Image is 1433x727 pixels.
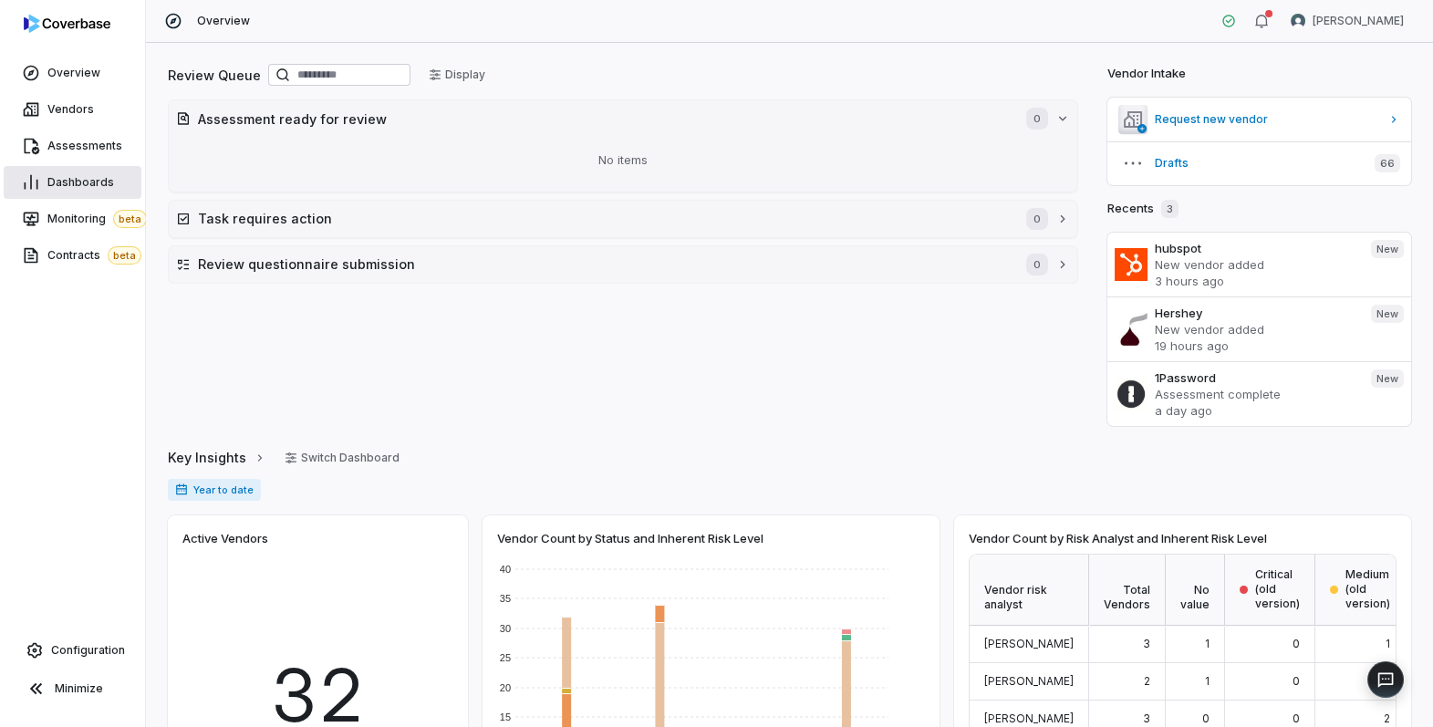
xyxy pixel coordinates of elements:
[984,711,1074,725] span: [PERSON_NAME]
[500,652,511,663] text: 25
[197,14,250,28] span: Overview
[168,448,246,467] span: Key Insights
[1155,112,1380,127] span: Request new vendor
[1155,273,1356,289] p: 3 hours ago
[168,66,261,85] h2: Review Queue
[1107,296,1411,361] a: HersheyNew vendor added19 hours agoNew
[1205,637,1210,650] span: 1
[1202,711,1210,725] span: 0
[162,439,272,477] button: Key Insights
[1026,208,1048,230] span: 0
[47,246,141,265] span: Contracts
[1155,305,1356,321] h3: Hershey
[4,166,141,199] a: Dashboards
[51,643,125,658] span: Configuration
[169,246,1077,283] button: Review questionnaire submission0
[47,66,100,80] span: Overview
[1155,369,1356,386] h3: 1Password
[47,102,94,117] span: Vendors
[47,139,122,153] span: Assessments
[1161,200,1179,218] span: 3
[198,109,1008,129] h2: Assessment ready for review
[1155,321,1356,338] p: New vendor added
[274,444,410,472] button: Switch Dashboard
[1026,108,1048,130] span: 0
[1155,402,1356,419] p: a day ago
[984,637,1074,650] span: [PERSON_NAME]
[1107,200,1179,218] h2: Recents
[55,681,103,696] span: Minimize
[500,682,511,693] text: 20
[1026,254,1048,275] span: 0
[1205,674,1210,688] span: 1
[1144,674,1150,688] span: 2
[500,593,511,604] text: 35
[1375,154,1400,172] span: 66
[969,530,1267,546] span: Vendor Count by Risk Analyst and Inherent Risk Level
[4,130,141,162] a: Assessments
[1280,7,1415,35] button: Zi Chong Kao avatar[PERSON_NAME]
[1107,65,1186,83] h2: Vendor Intake
[1371,240,1404,258] span: New
[169,100,1077,137] button: Assessment ready for review0
[1166,555,1225,626] div: No value
[47,175,114,190] span: Dashboards
[500,711,511,722] text: 15
[1107,98,1411,141] a: Request new vendor
[500,623,511,634] text: 30
[1313,14,1404,28] span: [PERSON_NAME]
[1345,567,1390,611] span: Medium (old version)
[198,254,1008,274] h2: Review questionnaire submission
[168,439,266,477] a: Key Insights
[984,674,1074,688] span: [PERSON_NAME]
[418,61,496,88] button: Display
[1155,338,1356,354] p: 19 hours ago
[1384,711,1390,725] span: 2
[4,239,141,272] a: Contractsbeta
[24,15,110,33] img: logo-D7KZi-bG.svg
[4,57,141,89] a: Overview
[1155,256,1356,273] p: New vendor added
[198,209,1008,228] h2: Task requires action
[1155,156,1360,171] span: Drafts
[1143,711,1150,725] span: 3
[497,530,763,546] span: Vendor Count by Status and Inherent Risk Level
[169,201,1077,237] button: Task requires action0
[7,634,138,667] a: Configuration
[175,483,188,496] svg: Date range for report
[168,479,261,501] span: Year to date
[1107,233,1411,296] a: hubspotNew vendor added3 hours agoNew
[4,93,141,126] a: Vendors
[1155,240,1356,256] h3: hubspot
[113,210,147,228] span: beta
[1107,361,1411,426] a: 1PasswordAssessment completea day agoNew
[1291,14,1305,28] img: Zi Chong Kao avatar
[500,564,511,575] text: 40
[1386,637,1390,650] span: 1
[47,210,147,228] span: Monitoring
[176,137,1070,184] div: No items
[970,555,1089,626] div: Vendor risk analyst
[1089,555,1166,626] div: Total Vendors
[1107,141,1411,185] button: Drafts66
[1371,369,1404,388] span: New
[108,246,141,265] span: beta
[1255,567,1300,611] span: Critical (old version)
[1143,637,1150,650] span: 3
[7,670,138,707] button: Minimize
[1293,674,1300,688] span: 0
[1293,637,1300,650] span: 0
[1293,711,1300,725] span: 0
[182,530,268,546] span: Active Vendors
[1371,305,1404,323] span: New
[4,203,141,235] a: Monitoringbeta
[1155,386,1356,402] p: Assessment complete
